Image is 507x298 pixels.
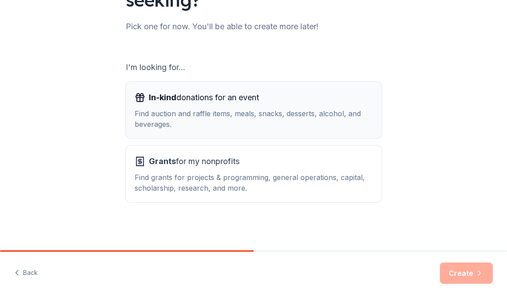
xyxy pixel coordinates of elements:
span: In-kind [149,93,176,102]
span: Grants [149,157,176,166]
div: Find grants for projects & programming, general operations, capital, scholarship, research, and m... [135,172,373,193]
button: Back [14,264,38,282]
div: I'm looking for... [126,60,382,74]
button: Grantsfor my nonprofitsFind grants for projects & programming, general operations, capital, schol... [126,145,382,202]
span: donations for an event [149,90,259,105]
span: for my nonprofits [149,154,240,169]
button: In-kinddonations for an eventFind auction and raffle items, meals, snacks, desserts, alcohol, and... [126,82,382,138]
div: Pick one for now. You'll be able to create more later! [126,20,382,34]
div: Find auction and raffle items, meals, snacks, desserts, alcohol, and beverages. [135,108,373,129]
